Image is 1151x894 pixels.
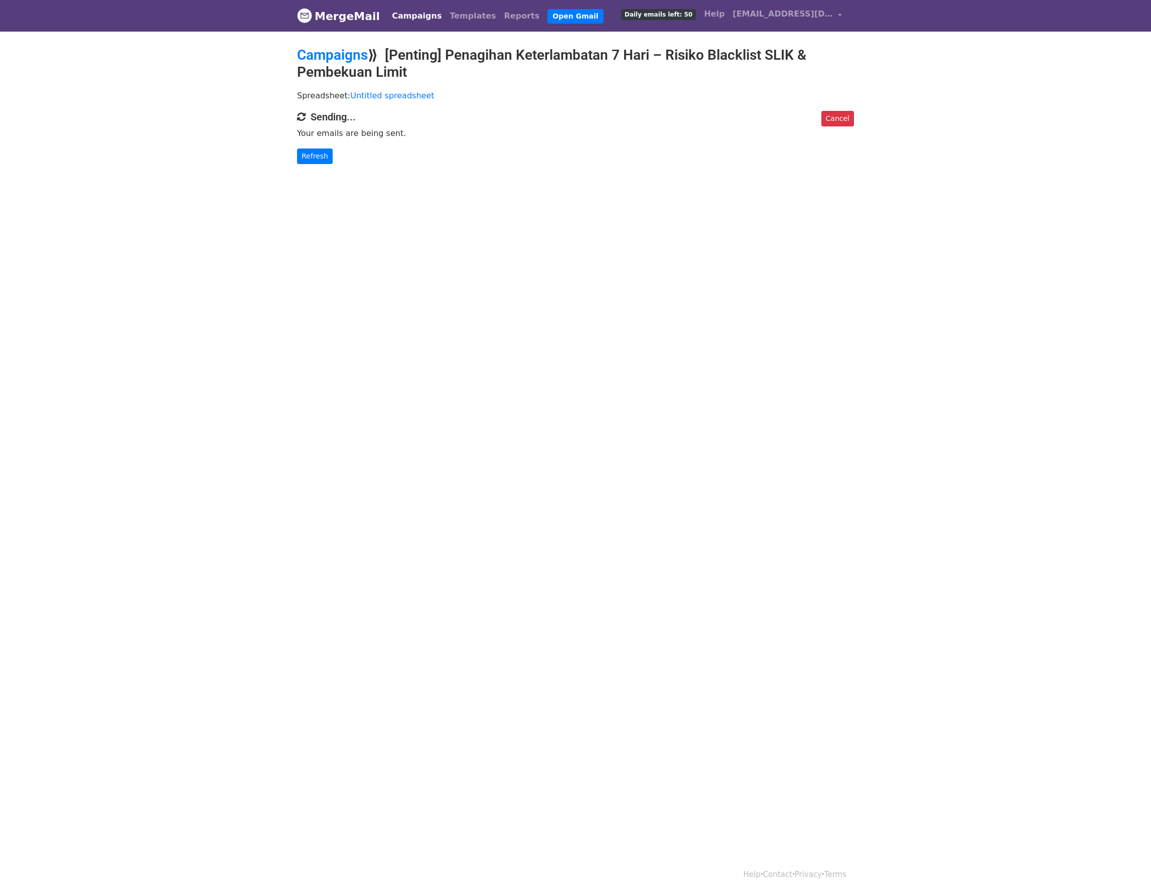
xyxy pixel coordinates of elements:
[824,870,846,879] a: Terms
[297,111,854,123] h4: Sending...
[297,148,333,164] a: Refresh
[763,870,792,879] a: Contact
[744,870,761,879] a: Help
[621,9,696,20] span: Daily emails left: 50
[297,128,854,138] p: Your emails are being sent.
[500,6,544,26] a: Reports
[297,8,312,23] img: MergeMail logo
[547,9,603,24] a: Open Gmail
[729,4,846,28] a: [EMAIL_ADDRESS][DOMAIN_NAME]
[297,90,854,101] p: Spreadsheet:
[297,47,368,63] a: Campaigns
[617,4,700,24] a: Daily emails left: 50
[700,4,729,24] a: Help
[733,8,833,20] span: [EMAIL_ADDRESS][DOMAIN_NAME]
[388,6,446,26] a: Campaigns
[446,6,500,26] a: Templates
[821,111,854,126] a: Cancel
[297,6,380,27] a: MergeMail
[795,870,822,879] a: Privacy
[297,47,854,80] h2: ⟫ [Penting] Penagihan Keterlambatan 7 Hari – Risiko Blacklist SLIK & Pembekuan Limit
[350,91,434,100] a: Untitled spreadsheet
